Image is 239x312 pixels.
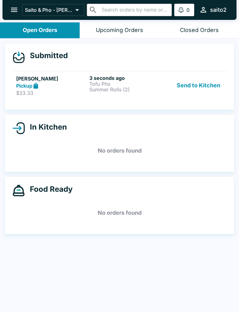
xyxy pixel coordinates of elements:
[100,6,169,14] input: Search orders by name or phone number
[25,7,73,13] p: Saito & Pho - [PERSON_NAME]
[25,185,73,194] h4: Food Ready
[25,51,68,60] h4: Submitted
[16,90,87,96] p: $33.33
[89,87,160,92] p: Summer Rolls (2)
[12,71,227,100] a: [PERSON_NAME]Pickup$33.333 seconds agoTofu PhoSummer Rolls (2)Send to Kitchen
[186,7,190,13] p: 0
[89,81,160,87] p: Tofu Pho
[89,75,160,81] h6: 3 seconds ago
[12,202,227,224] h5: No orders found
[174,75,223,96] button: Send to Kitchen
[180,27,219,34] div: Closed Orders
[6,2,22,18] button: open drawer
[22,4,84,16] button: Saito & Pho - [PERSON_NAME]
[210,6,227,14] div: saito2
[197,3,229,16] button: saito2
[96,27,143,34] div: Upcoming Orders
[25,122,67,132] h4: In Kitchen
[12,140,227,162] h5: No orders found
[16,75,87,82] h5: [PERSON_NAME]
[23,27,57,34] div: Open Orders
[16,83,32,89] strong: Pickup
